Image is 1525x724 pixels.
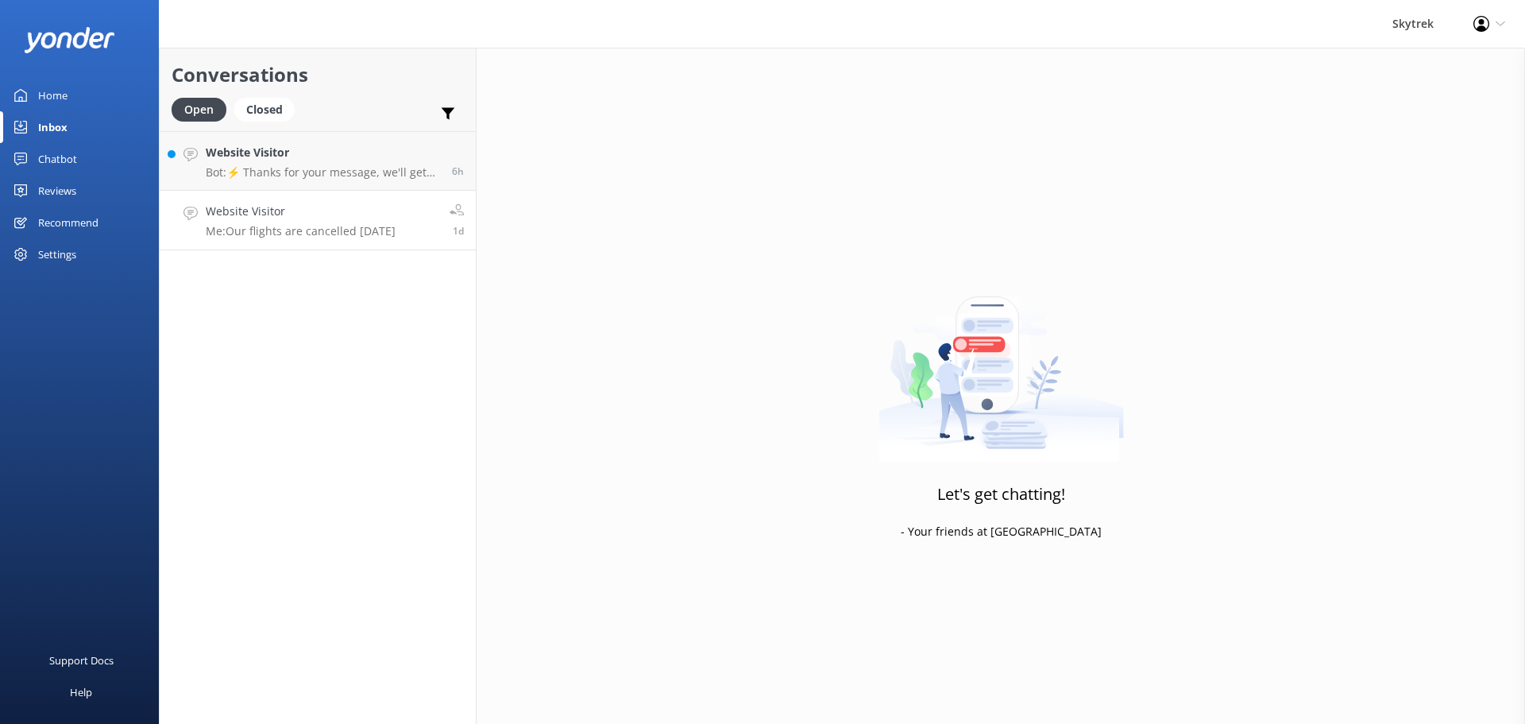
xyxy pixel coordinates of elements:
span: Oct 05 2025 06:38am (UTC +13:00) Pacific/Auckland [452,165,464,178]
p: Me: Our flights are cancelled [DATE] [206,224,396,238]
span: Oct 04 2025 10:43am (UTC +13:00) Pacific/Auckland [453,224,464,238]
h2: Conversations [172,60,464,90]
a: Open [172,100,234,118]
img: artwork of a man stealing a conversation from at giant smartphone [878,263,1124,462]
div: Reviews [38,175,76,207]
h4: Website Visitor [206,144,440,161]
div: Chatbot [38,143,77,175]
div: Recommend [38,207,98,238]
a: Website VisitorMe:Our flights are cancelled [DATE]1d [160,191,476,250]
div: Settings [38,238,76,270]
div: Support Docs [49,645,114,676]
a: Closed [234,100,303,118]
p: Bot: ⚡ Thanks for your message, we'll get back to you as soon as we can. You're also welcome to k... [206,165,440,180]
h3: Let's get chatting! [937,482,1065,507]
div: Closed [234,98,295,122]
a: Website VisitorBot:⚡ Thanks for your message, we'll get back to you as soon as we can. You're als... [160,131,476,191]
div: Help [70,676,92,708]
h4: Website Visitor [206,203,396,220]
div: Open [172,98,226,122]
p: - Your friends at [GEOGRAPHIC_DATA] [901,523,1102,540]
img: yonder-white-logo.png [24,27,115,53]
div: Inbox [38,111,68,143]
div: Home [38,79,68,111]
